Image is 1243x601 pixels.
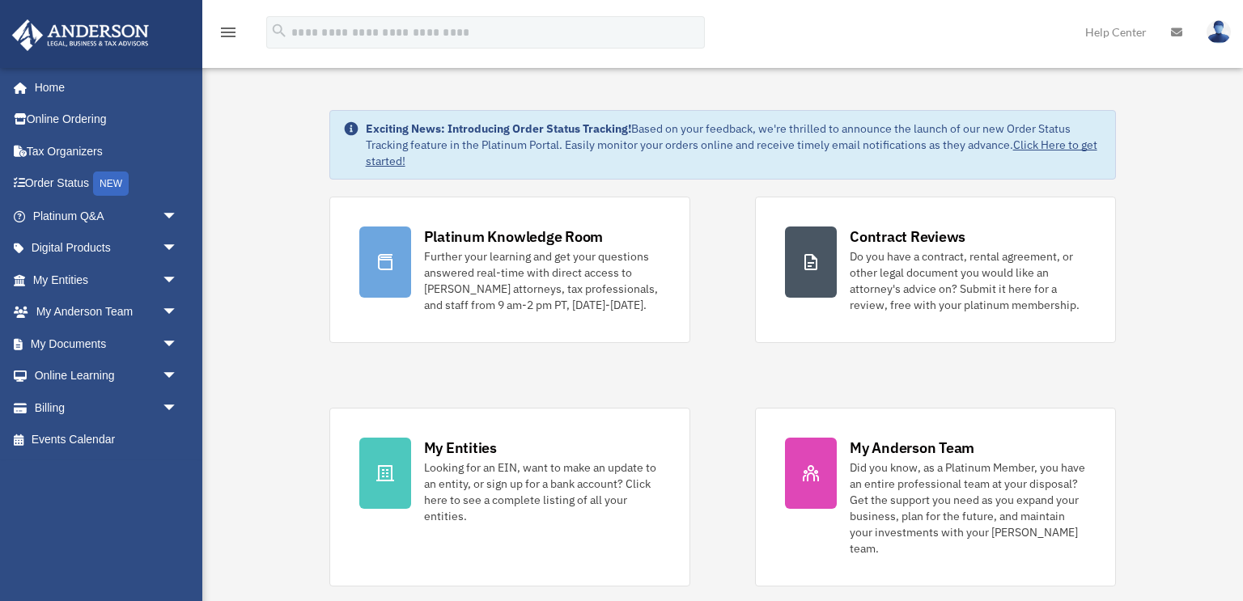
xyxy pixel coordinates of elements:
[11,264,202,296] a: My Entitiesarrow_drop_down
[11,328,202,360] a: My Documentsarrow_drop_down
[11,200,202,232] a: Platinum Q&Aarrow_drop_down
[162,296,194,329] span: arrow_drop_down
[424,248,660,313] div: Further your learning and get your questions answered real-time with direct access to [PERSON_NAM...
[1207,20,1231,44] img: User Pic
[162,391,194,425] span: arrow_drop_down
[218,23,238,42] i: menu
[329,197,690,343] a: Platinum Knowledge Room Further your learning and get your questions answered real-time with dire...
[162,360,194,393] span: arrow_drop_down
[850,438,974,458] div: My Anderson Team
[11,296,202,328] a: My Anderson Teamarrow_drop_down
[850,459,1086,557] div: Did you know, as a Platinum Member, you have an entire professional team at your disposal? Get th...
[329,408,690,586] a: My Entities Looking for an EIN, want to make an update to an entity, or sign up for a bank accoun...
[424,226,604,247] div: Platinum Knowledge Room
[162,200,194,233] span: arrow_drop_down
[11,104,202,136] a: Online Ordering
[11,391,202,424] a: Billingarrow_drop_down
[755,197,1116,343] a: Contract Reviews Do you have a contract, rental agreement, or other legal document you would like...
[11,232,202,265] a: Digital Productsarrow_drop_down
[11,167,202,201] a: Order StatusNEW
[11,135,202,167] a: Tax Organizers
[424,459,660,524] div: Looking for an EIN, want to make an update to an entity, or sign up for a bank account? Click her...
[366,138,1097,168] a: Click Here to get started!
[366,121,631,136] strong: Exciting News: Introducing Order Status Tracking!
[11,424,202,456] a: Events Calendar
[850,248,1086,313] div: Do you have a contract, rental agreement, or other legal document you would like an attorney's ad...
[162,232,194,265] span: arrow_drop_down
[850,226,965,247] div: Contract Reviews
[366,121,1103,169] div: Based on your feedback, we're thrilled to announce the launch of our new Order Status Tracking fe...
[93,171,129,196] div: NEW
[218,28,238,42] a: menu
[270,22,288,40] i: search
[162,264,194,297] span: arrow_drop_down
[755,408,1116,586] a: My Anderson Team Did you know, as a Platinum Member, you have an entire professional team at your...
[11,71,194,104] a: Home
[11,360,202,392] a: Online Learningarrow_drop_down
[7,19,154,51] img: Anderson Advisors Platinum Portal
[424,438,497,458] div: My Entities
[162,328,194,361] span: arrow_drop_down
